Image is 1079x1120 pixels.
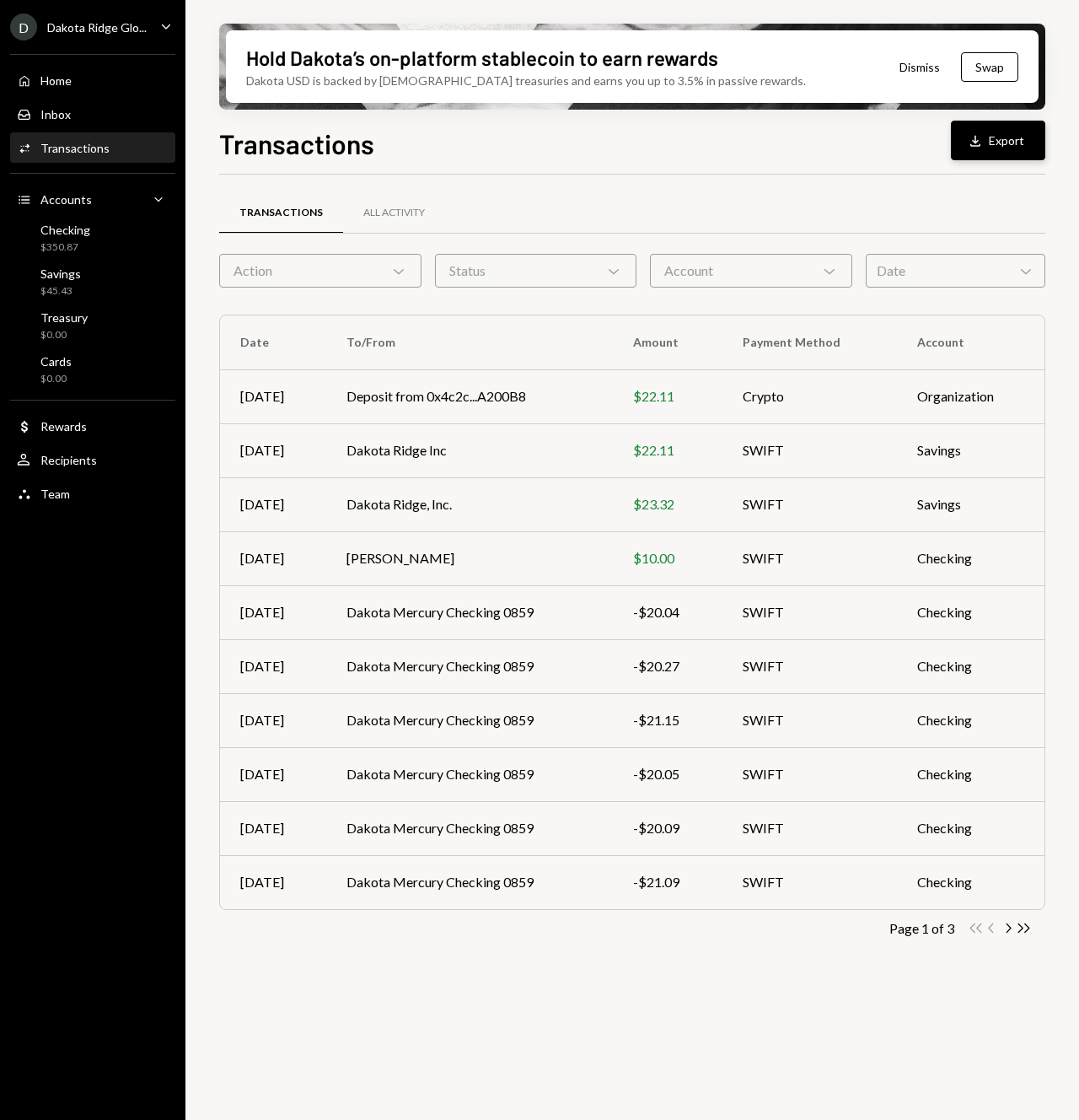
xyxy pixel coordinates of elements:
[40,284,81,299] div: $45.43
[326,855,613,909] td: Dakota Mercury Checking 0859
[10,349,175,390] a: Cards$0.00
[326,477,613,531] td: Dakota Ridge, Inc.
[897,477,1044,531] td: Savings
[240,818,306,838] div: [DATE]
[650,254,852,288] div: Account
[363,206,425,220] div: All Activity
[435,254,637,288] div: Status
[40,487,70,501] div: Team
[219,254,421,288] div: Action
[326,639,613,693] td: Dakota Mercury Checking 0859
[633,386,702,407] div: $22.11
[722,639,897,693] td: SWIFT
[343,191,445,234] a: All Activity
[633,818,702,838] div: -$20.09
[40,328,88,342] div: $0.00
[722,801,897,855] td: SWIFT
[633,764,702,784] div: -$20.05
[40,192,92,207] div: Accounts
[220,315,326,369] th: Date
[240,656,306,676] div: [DATE]
[889,920,954,936] div: Page 1 of 3
[40,73,72,88] div: Home
[10,261,175,302] a: Savings$45.43
[722,369,897,423] td: Crypto
[633,872,702,892] div: -$21.09
[897,423,1044,477] td: Savings
[722,531,897,585] td: SWIFT
[219,127,374,160] h1: Transactions
[722,855,897,909] td: SWIFT
[866,254,1045,288] div: Date
[240,602,306,622] div: [DATE]
[10,184,175,214] a: Accounts
[326,801,613,855] td: Dakota Mercury Checking 0859
[10,13,37,40] div: D
[722,747,897,801] td: SWIFT
[240,548,306,568] div: [DATE]
[722,693,897,747] td: SWIFT
[722,585,897,639] td: SWIFT
[633,494,702,514] div: $23.32
[246,44,718,72] div: Hold Dakota’s on-platform stablecoin to earn rewards
[40,107,71,121] div: Inbox
[897,315,1044,369] th: Account
[219,191,343,234] a: Transactions
[240,386,306,407] div: [DATE]
[897,639,1044,693] td: Checking
[240,440,306,460] div: [DATE]
[40,419,87,433] div: Rewards
[240,872,306,892] div: [DATE]
[10,305,175,346] a: Treasury$0.00
[897,531,1044,585] td: Checking
[897,369,1044,423] td: Organization
[40,310,88,325] div: Treasury
[961,52,1018,82] button: Swap
[10,132,175,163] a: Transactions
[240,710,306,730] div: [DATE]
[722,423,897,477] td: SWIFT
[633,602,702,622] div: -$20.04
[633,710,702,730] div: -$21.15
[40,267,81,281] div: Savings
[897,747,1044,801] td: Checking
[326,369,613,423] td: Deposit from 0x4c2c...A200B8
[40,141,110,155] div: Transactions
[897,855,1044,909] td: Checking
[10,65,175,95] a: Home
[40,240,90,255] div: $350.87
[897,585,1044,639] td: Checking
[633,548,702,568] div: $10.00
[246,72,806,89] div: Dakota USD is backed by [DEMOGRAPHIC_DATA] treasuries and earns you up to 3.5% in passive rewards.
[613,315,722,369] th: Amount
[326,585,613,639] td: Dakota Mercury Checking 0859
[722,315,897,369] th: Payment Method
[326,693,613,747] td: Dakota Mercury Checking 0859
[10,478,175,509] a: Team
[878,47,961,87] button: Dismiss
[240,494,306,514] div: [DATE]
[326,747,613,801] td: Dakota Mercury Checking 0859
[40,223,90,237] div: Checking
[633,656,702,676] div: -$20.27
[10,444,175,475] a: Recipients
[897,693,1044,747] td: Checking
[633,440,702,460] div: $22.11
[10,99,175,129] a: Inbox
[40,453,97,467] div: Recipients
[47,20,147,35] div: Dakota Ridge Glo...
[240,764,306,784] div: [DATE]
[239,206,323,220] div: Transactions
[40,372,72,386] div: $0.00
[951,121,1045,160] button: Export
[326,531,613,585] td: [PERSON_NAME]
[722,477,897,531] td: SWIFT
[326,423,613,477] td: Dakota Ridge Inc
[10,218,175,258] a: Checking$350.87
[326,315,613,369] th: To/From
[10,411,175,441] a: Rewards
[897,801,1044,855] td: Checking
[40,354,72,369] div: Cards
